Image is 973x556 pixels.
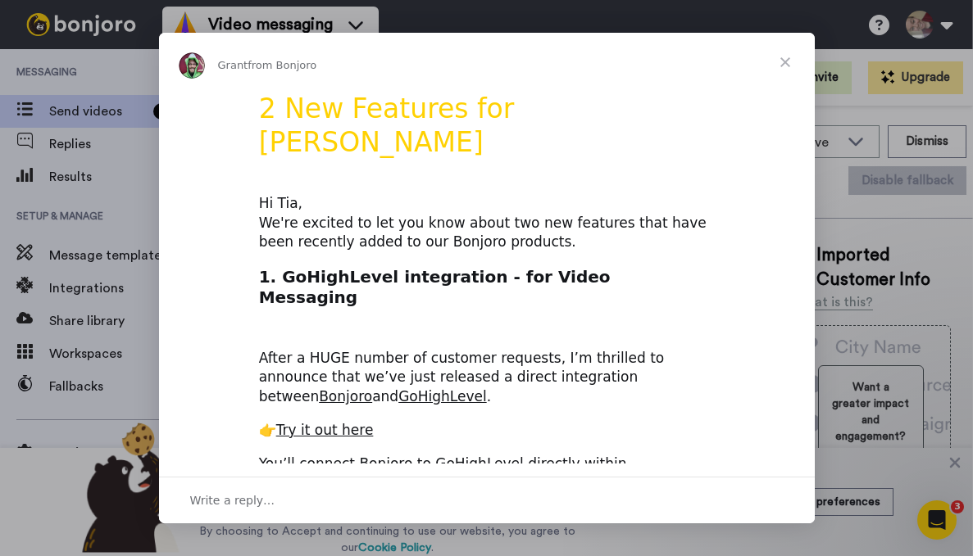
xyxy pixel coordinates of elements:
a: GoHighLevel [398,388,487,405]
div: 👉 [259,421,715,441]
span: Grant [218,59,248,71]
img: Profile image for Grant [179,52,205,79]
span: from Bonjoro [248,59,316,71]
div: Hi Tia, We're excited to let you know about two new features that have been recently added to our... [259,194,715,252]
div: Open conversation and reply [159,477,815,523]
span: Close [756,33,815,92]
a: Bonjoro [319,388,372,405]
span: Write a reply… [190,490,275,511]
h1: 2 New Features for [PERSON_NAME] [259,93,715,170]
h2: 1. GoHighLevel integration - for Video Messaging [259,266,715,317]
div: After a HUGE number of customer requests, I’m thrilled to announce that we’ve just released a dir... [259,329,715,407]
a: Try it out here [276,422,374,438]
div: You’ll connect Bonjoro to GoHighLevel directly within our builder, choosing from two simple trigg... [259,454,715,513]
